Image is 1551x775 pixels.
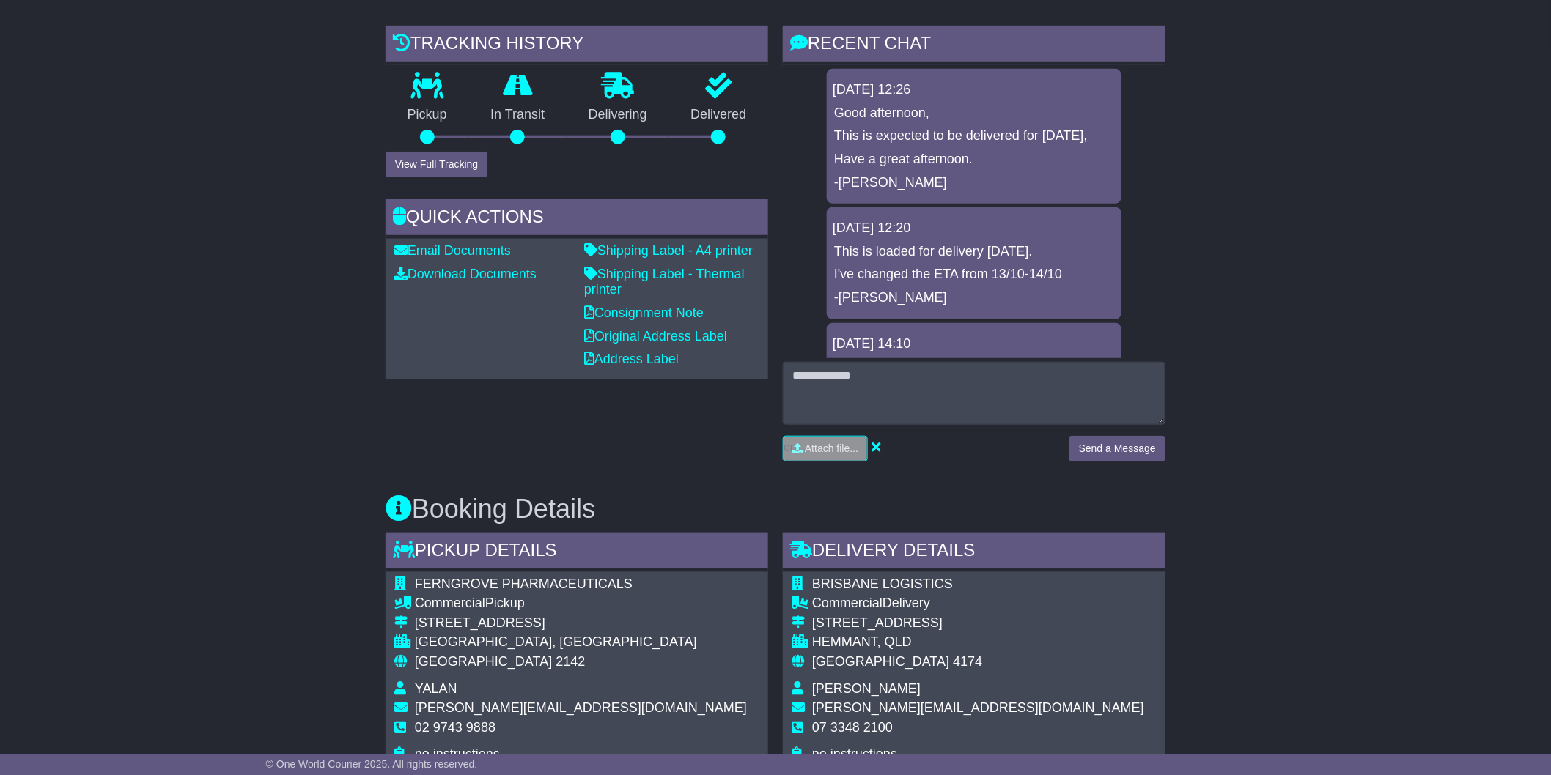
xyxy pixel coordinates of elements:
a: Email Documents [394,243,511,258]
p: In Transit [469,107,567,123]
button: View Full Tracking [386,152,487,177]
span: 4174 [953,654,982,669]
a: Address Label [584,352,679,366]
p: This is loaded for delivery [DATE]. [834,244,1114,260]
span: [PERSON_NAME] [812,681,921,696]
div: Quick Actions [386,199,768,239]
div: HEMMANT, QLD [812,634,1144,650]
span: [GEOGRAPHIC_DATA] [812,654,949,669]
span: 07 3348 2100 [812,720,893,735]
a: Consignment Note [584,305,704,320]
a: Download Documents [394,267,537,281]
span: BRISBANE LOGISTICS [812,576,953,591]
div: [DATE] 14:10 [833,336,1116,352]
div: [STREET_ADDRESS] [812,615,1144,631]
div: RECENT CHAT [783,26,1165,65]
span: [GEOGRAPHIC_DATA] [415,654,552,669]
span: no instructions [415,746,500,761]
a: Original Address Label [584,329,727,344]
span: [PERSON_NAME][EMAIL_ADDRESS][DOMAIN_NAME] [415,700,747,715]
a: Shipping Label - A4 printer [584,243,753,258]
div: Tracking history [386,26,768,65]
h3: Booking Details [386,494,1165,524]
p: This is expected to be delivered for [DATE], [834,128,1114,144]
p: Pickup [386,107,469,123]
p: -[PERSON_NAME] [834,290,1114,306]
span: [PERSON_NAME][EMAIL_ADDRESS][DOMAIN_NAME] [812,700,1144,715]
span: Commercial [415,596,485,610]
div: [GEOGRAPHIC_DATA], [GEOGRAPHIC_DATA] [415,634,747,650]
div: [STREET_ADDRESS] [415,615,747,631]
p: I've changed the ETA from 13/10-14/10 [834,267,1114,283]
span: no instructions [812,746,897,761]
span: FERNGROVE PHARMACEUTICALS [415,576,633,591]
div: [DATE] 12:20 [833,220,1116,237]
p: Delivering [567,107,669,123]
a: Shipping Label - Thermal printer [584,267,745,297]
div: [DATE] 12:26 [833,82,1116,98]
span: 2142 [556,654,585,669]
p: Good afternoon, [834,105,1114,122]
span: 02 9743 9888 [415,720,495,735]
span: © One World Courier 2025. All rights reserved. [266,758,478,770]
div: Delivery [812,596,1144,612]
span: YALAN [415,681,457,696]
p: Delivered [669,107,769,123]
div: Pickup Details [386,533,768,572]
p: Have a great afternoon. [834,152,1114,168]
span: Commercial [812,596,883,610]
p: -[PERSON_NAME] [834,175,1114,191]
button: Send a Message [1069,436,1165,461]
div: Pickup [415,596,747,612]
div: Delivery Details [783,533,1165,572]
